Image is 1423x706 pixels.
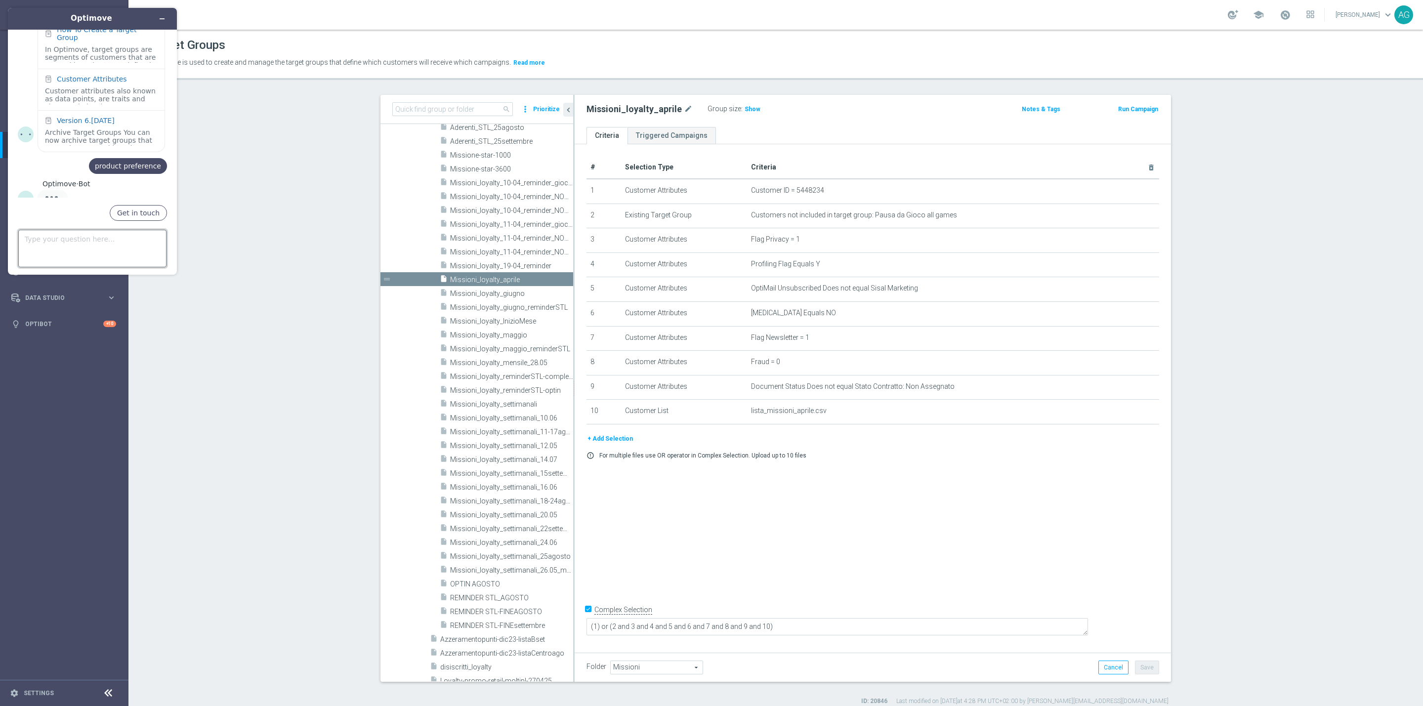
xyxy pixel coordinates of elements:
[440,593,448,604] i: insert_drive_file
[450,165,573,173] span: Missione-star-3600
[440,455,448,466] i: insert_drive_file
[440,178,448,189] i: insert_drive_file
[440,551,448,563] i: insert_drive_file
[450,386,573,395] span: Missioni_loyalty_reminderSTL-optin
[440,192,448,203] i: insert_drive_file
[586,228,621,253] td: 3
[24,690,54,696] a: Settings
[450,428,573,436] span: Missioni_loyalty_settimanali_11-17agosto
[38,111,165,152] div: Version 6.[DATE]Archive Target Groups You can now archive target groups that are no longer used i...
[440,524,448,535] i: insert_drive_file
[38,20,165,69] div: How To Create a Target GroupIn Optimove, target groups are segments of customers that are created...
[11,320,117,328] button: lightbulb Optibot +10
[586,252,621,277] td: 4
[11,293,107,302] div: Data Studio
[751,186,824,195] span: Customer ID = 5448234
[440,233,448,245] i: insert_drive_file
[45,128,158,146] div: Archive Target Groups You can now archive target groups that are no longer used in order to declu...
[586,326,621,351] td: 7
[450,566,573,575] span: Missioni_loyalty_settimanali_26.05_ma-st
[450,234,573,243] span: Missioni_loyalty_11-04_reminder_NONaderenti
[440,538,448,549] i: insert_drive_file
[1147,164,1155,171] i: delete_forever
[1098,661,1129,674] button: Cancel
[621,252,747,277] td: Customer Attributes
[450,317,573,326] span: Missioni_loyalty_InizioMese
[45,45,158,63] div: In Optimove, target groups are segments of customers that are created based on your defined [PERS...
[450,483,573,492] span: Missioni_loyalty_settimanali_16.06
[450,359,573,367] span: Missioni_loyalty_mensile_28.05
[440,468,448,480] i: insert_drive_file
[440,649,573,658] span: Azzeramentopunti-dic23-listaCentroago
[42,180,167,188] div: ·
[392,102,513,116] input: Quick find group or folder
[450,137,573,146] span: Aderenti_STL_25settembre
[450,373,573,381] span: Missioni_loyalty_reminderSTL-completamento
[450,193,573,201] span: Missioni_loyalty_10-04_reminder_NONaderenti
[45,87,158,104] div: Customer attributes also known as data points, are traits and characteristics that represent any ...
[751,163,776,171] span: Criteria
[440,164,448,175] i: insert_drive_file
[38,69,165,110] div: Customer AttributesCustomer attributes also known as data points, are traits and characteristics ...
[440,123,448,134] i: insert_drive_file
[103,321,116,327] div: +10
[430,662,438,673] i: insert_drive_file
[621,228,747,253] td: Customer Attributes
[450,124,573,132] span: Aderenti_STL_25agosto
[450,580,573,588] span: OPTIN AGOSTO
[621,277,747,302] td: Customer Attributes
[440,579,448,590] i: insert_drive_file
[440,330,448,341] i: insert_drive_file
[586,127,628,144] a: Criteria
[440,413,448,424] i: insert_drive_file
[586,452,594,459] i: error_outline
[450,594,573,602] span: REMINDER STL_AGOSTO
[599,452,806,459] p: For multiple files use OR operator in Complex Selection. Upload up to 10 files
[154,12,170,26] button: Minimize widget
[440,316,448,328] i: insert_drive_file
[430,676,438,687] i: insert_drive_file
[450,303,573,312] span: Missioni_loyalty_giugno_reminderSTL
[150,58,511,66] span: This page is used to create and manage the target groups that define which customers will receive...
[1335,7,1394,22] a: [PERSON_NAME]keyboard_arrow_down
[430,634,438,646] i: insert_drive_file
[440,136,448,148] i: insert_drive_file
[95,162,161,170] span: product preference
[450,345,573,353] span: Missioni_loyalty_maggio_reminderSTL
[621,301,747,326] td: Customer Attributes
[1394,5,1413,24] div: AG
[440,206,448,217] i: insert_drive_file
[440,372,448,383] i: insert_drive_file
[586,277,621,302] td: 5
[11,294,117,302] button: Data Studio keyboard_arrow_right
[440,607,448,618] i: insert_drive_file
[1021,104,1061,115] button: Notes & Tags
[450,220,573,229] span: Missioni_loyalty_11-04_reminder_giocanti
[896,697,1169,706] label: Last modified on [DATE] at 4:28 PM UTC+02:00 by [PERSON_NAME][EMAIL_ADDRESS][DOMAIN_NAME]
[628,127,716,144] a: Triggered Campaigns
[440,482,448,494] i: insert_drive_file
[621,375,747,400] td: Customer Attributes
[11,311,116,337] div: Optibot
[1253,9,1264,20] span: school
[440,302,448,314] i: insert_drive_file
[450,622,573,630] span: REMINDER STL-FINEsettembre
[150,38,225,52] h1: Target Groups
[450,608,573,616] span: REMINDER STL-FINEAGOSTO
[440,344,448,355] i: insert_drive_file
[751,260,820,268] span: Profiling Flag Equals Y
[450,290,573,298] span: Missioni_loyalty_giugno
[57,117,115,125] div: Version 6.[DATE]
[564,105,573,115] i: chevron_left
[440,219,448,231] i: insert_drive_file
[621,179,747,204] td: Customer Attributes
[450,469,573,478] span: Missioni_loyalty_settimanali_15settembre
[532,103,561,116] button: Prioritize
[440,441,448,452] i: insert_drive_file
[563,103,573,117] button: chevron_left
[10,689,19,698] i: settings
[586,663,606,671] label: Folder
[450,525,573,533] span: Missioni_loyalty_settimanali_22settembre
[440,261,448,272] i: insert_drive_file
